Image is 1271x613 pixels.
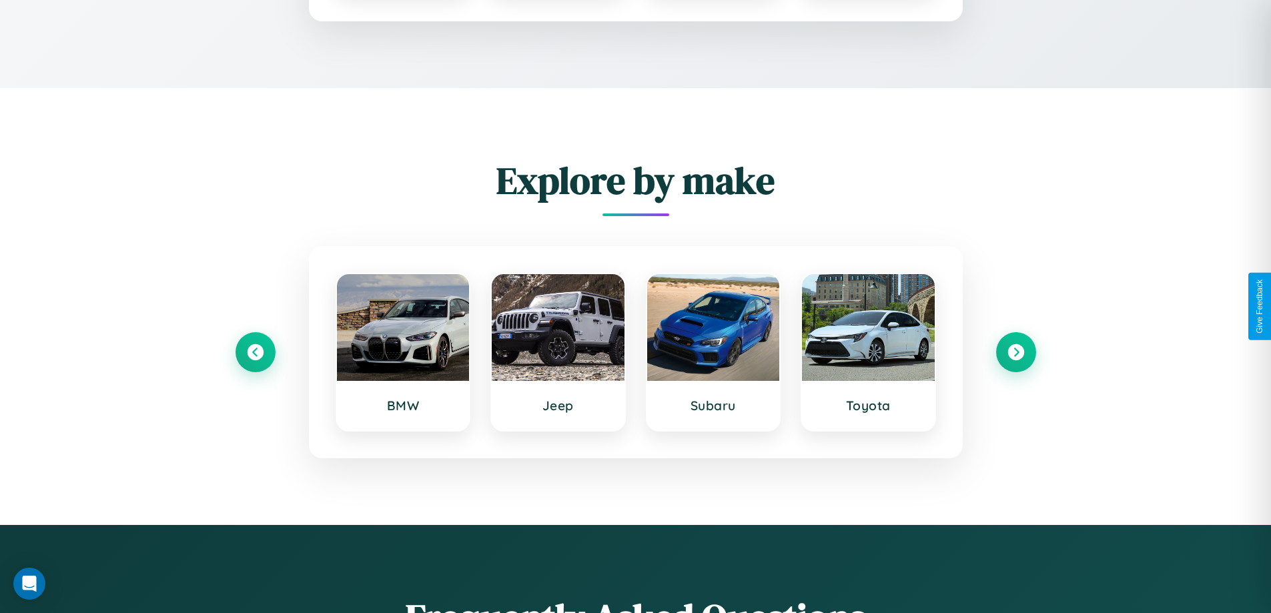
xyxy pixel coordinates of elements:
h2: Explore by make [236,155,1036,206]
h3: Subaru [661,398,767,414]
div: Open Intercom Messenger [13,568,45,600]
h3: Jeep [505,398,611,414]
h3: BMW [350,398,456,414]
h3: Toyota [815,398,921,414]
div: Give Feedback [1255,279,1264,334]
